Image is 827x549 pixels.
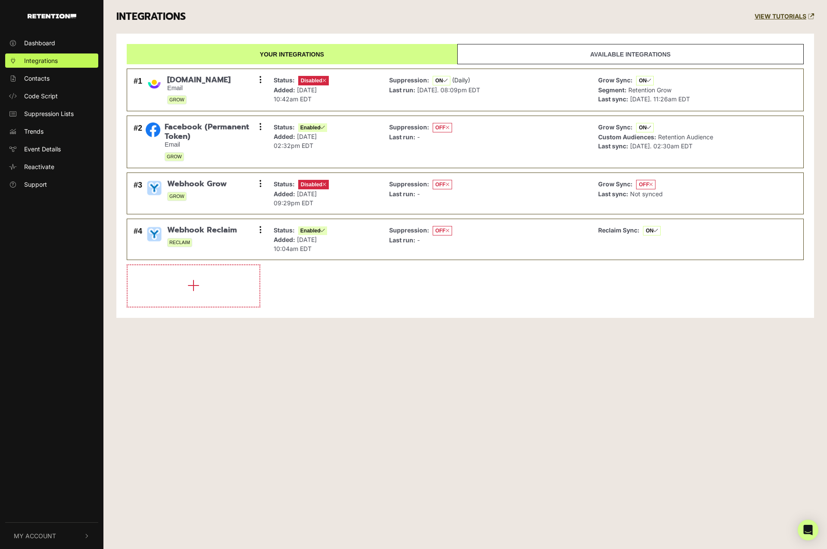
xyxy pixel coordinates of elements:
[389,86,415,94] strong: Last run:
[274,180,295,188] strong: Status:
[630,190,663,198] span: Not synced
[457,44,804,64] a: Available integrations
[167,192,187,201] span: GROW
[24,144,61,154] span: Event Details
[5,124,98,138] a: Trends
[274,86,317,103] span: [DATE] 10:42am EDT
[274,236,295,243] strong: Added:
[165,141,261,148] small: Email
[165,152,184,161] span: GROW
[146,226,163,243] img: Webhook Reclaim
[274,190,295,198] strong: Added:
[5,523,98,549] button: My Account
[298,76,329,85] span: Disabled
[274,133,295,140] strong: Added:
[389,76,429,84] strong: Suppression:
[598,142,628,150] strong: Last sync:
[24,127,44,136] span: Trends
[14,531,56,540] span: My Account
[417,86,480,94] span: [DATE]. 08:09pm EDT
[146,179,163,197] img: Webhook Grow
[28,14,76,19] img: Retention.com
[274,236,317,252] span: [DATE] 10:04am EDT
[24,109,74,118] span: Suppression Lists
[598,123,633,131] strong: Grow Sync:
[389,123,429,131] strong: Suppression:
[417,133,420,141] span: -
[167,75,231,85] span: [DOMAIN_NAME]
[598,226,640,234] strong: Reclaim Sync:
[146,75,163,93] img: Customer.io
[598,133,656,141] strong: Custom Audiences:
[630,142,693,150] span: [DATE]. 02:30am EDT
[5,107,98,121] a: Suppression Lists
[643,226,661,235] span: ON
[389,180,429,188] strong: Suppression:
[274,190,317,207] span: [DATE] 09:29pm EDT
[165,122,261,141] span: Facebook (Permanent Token)
[630,95,690,103] span: [DATE]. 11:26am EDT
[134,75,142,105] div: #1
[274,123,295,131] strong: Status:
[127,44,457,64] a: Your integrations
[433,226,452,235] span: OFF
[134,179,142,207] div: #3
[598,76,633,84] strong: Grow Sync:
[167,95,187,104] span: GROW
[24,38,55,47] span: Dashboard
[274,226,295,234] strong: Status:
[167,226,237,235] span: Webhook Reclaim
[636,76,654,85] span: ON
[24,180,47,189] span: Support
[433,76,450,85] span: ON
[5,142,98,156] a: Event Details
[5,89,98,103] a: Code Script
[5,160,98,174] a: Reactivate
[24,162,54,171] span: Reactivate
[5,71,98,85] a: Contacts
[598,180,633,188] strong: Grow Sync:
[167,85,231,92] small: Email
[598,190,628,198] strong: Last sync:
[389,190,415,198] strong: Last run:
[5,53,98,68] a: Integrations
[417,190,420,198] span: -
[5,177,98,191] a: Support
[298,226,328,235] span: Enabled
[116,11,186,23] h3: INTEGRATIONS
[658,133,713,141] span: Retention Audience
[389,133,415,141] strong: Last run:
[298,180,329,189] span: Disabled
[274,76,295,84] strong: Status:
[274,86,295,94] strong: Added:
[134,226,142,253] div: #4
[433,180,452,189] span: OFF
[146,122,160,137] img: Facebook (Permanent Token)
[755,13,814,20] a: VIEW TUTORIALS
[389,226,429,234] strong: Suppression:
[798,520,818,540] div: Open Intercom Messenger
[167,179,227,189] span: Webhook Grow
[433,123,452,132] span: OFF
[598,95,628,103] strong: Last sync:
[389,236,415,244] strong: Last run:
[24,56,58,65] span: Integrations
[167,238,192,247] span: RECLAIM
[598,86,627,94] strong: Segment:
[298,123,328,132] span: Enabled
[636,180,655,189] span: OFF
[636,123,654,132] span: ON
[452,76,470,84] span: (Daily)
[24,91,58,100] span: Code Script
[24,74,50,83] span: Contacts
[628,86,671,94] span: Retention Grow
[134,122,142,161] div: #2
[5,36,98,50] a: Dashboard
[417,236,420,244] span: -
